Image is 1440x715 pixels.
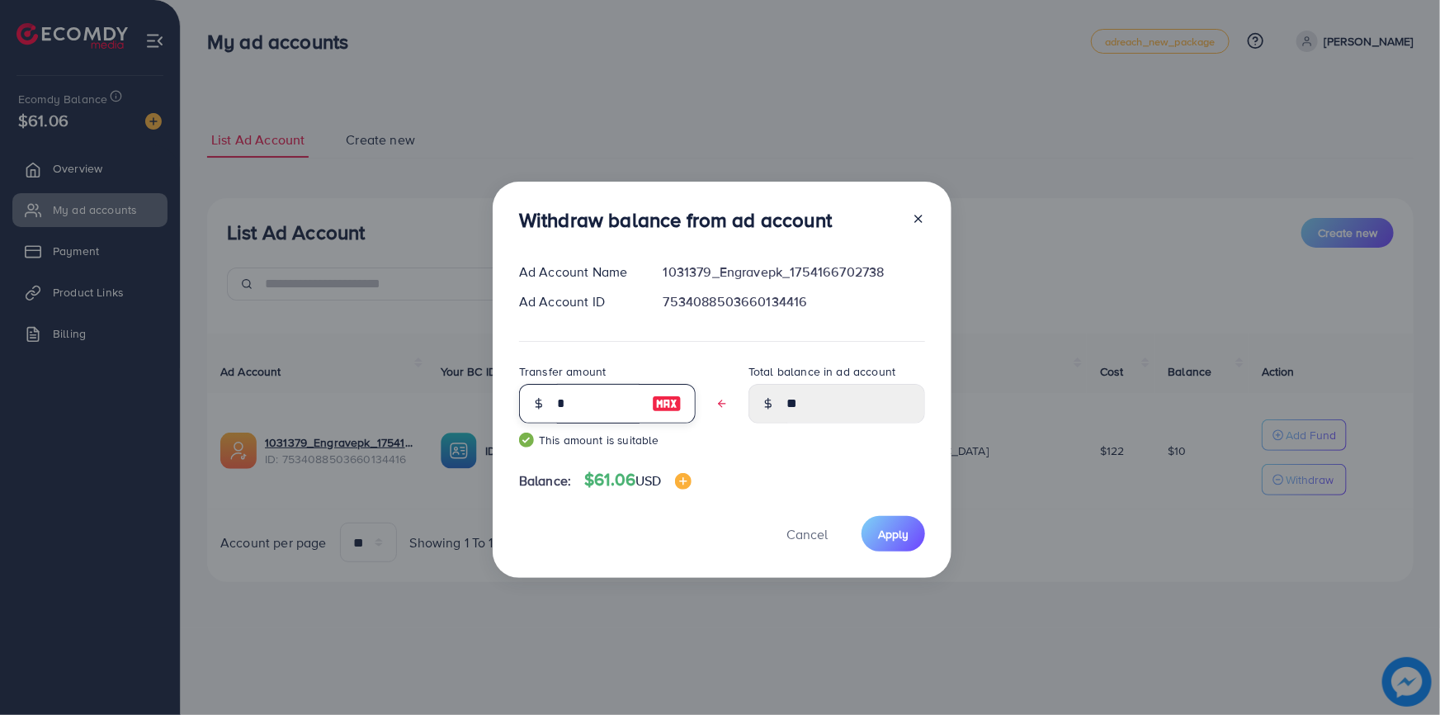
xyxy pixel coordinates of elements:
[519,432,696,448] small: This amount is suitable
[675,473,692,490] img: image
[862,516,925,552] button: Apply
[519,471,571,490] span: Balance:
[650,292,938,311] div: 7534088503660134416
[506,292,650,311] div: Ad Account ID
[786,525,828,543] span: Cancel
[519,363,606,380] label: Transfer amount
[650,263,938,282] div: 1031379_Engravepk_1754166702738
[519,208,832,232] h3: Withdraw balance from ad account
[635,471,661,490] span: USD
[766,516,848,552] button: Cancel
[506,263,650,282] div: Ad Account Name
[878,526,909,542] span: Apply
[519,433,534,447] img: guide
[584,470,691,490] h4: $61.06
[748,363,895,380] label: Total balance in ad account
[652,394,682,414] img: image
